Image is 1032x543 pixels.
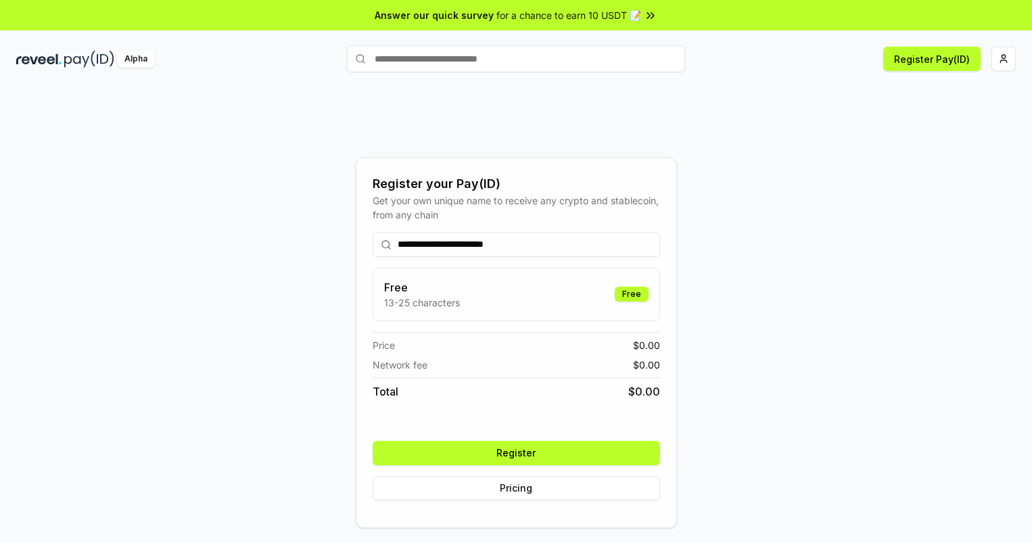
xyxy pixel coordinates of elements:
[373,441,660,465] button: Register
[16,51,62,68] img: reveel_dark
[633,358,660,372] span: $ 0.00
[373,193,660,222] div: Get your own unique name to receive any crypto and stablecoin, from any chain
[375,8,494,22] span: Answer our quick survey
[883,47,981,71] button: Register Pay(ID)
[373,383,398,400] span: Total
[384,279,460,296] h3: Free
[117,51,155,68] div: Alpha
[384,296,460,310] p: 13-25 characters
[373,476,660,500] button: Pricing
[633,338,660,352] span: $ 0.00
[373,358,427,372] span: Network fee
[373,174,660,193] div: Register your Pay(ID)
[628,383,660,400] span: $ 0.00
[64,51,114,68] img: pay_id
[615,287,649,302] div: Free
[496,8,641,22] span: for a chance to earn 10 USDT 📝
[373,338,395,352] span: Price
